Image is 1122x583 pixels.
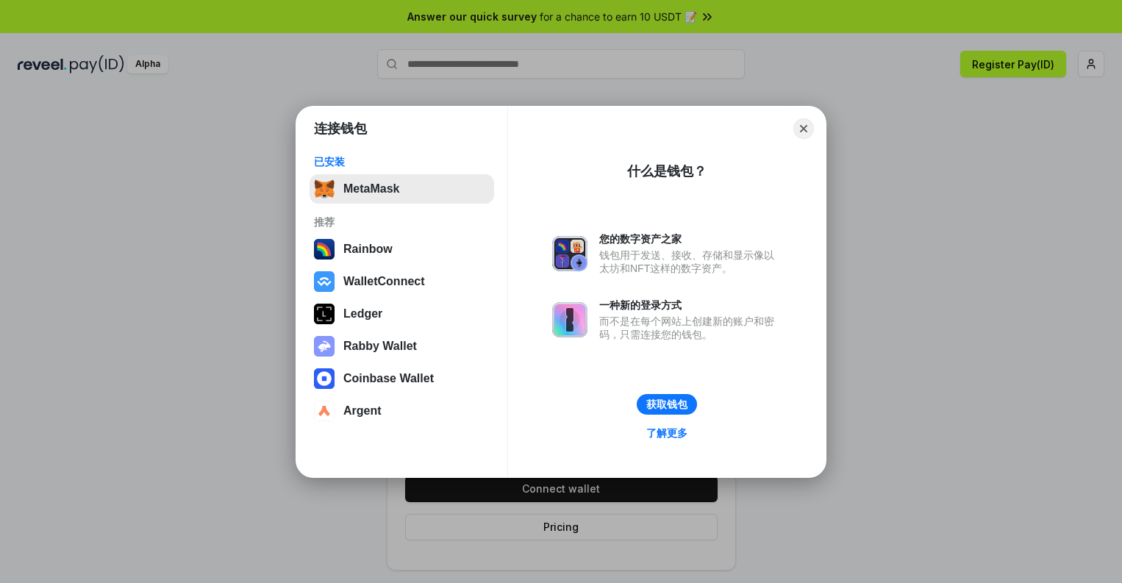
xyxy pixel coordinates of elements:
div: 获取钱包 [646,398,687,411]
img: svg+xml,%3Csvg%20xmlns%3D%22http%3A%2F%2Fwww.w3.org%2F2000%2Fsvg%22%20fill%3D%22none%22%20viewBox... [552,302,587,337]
div: Argent [343,404,382,418]
button: Rabby Wallet [310,332,494,361]
img: svg+xml,%3Csvg%20width%3D%2228%22%20height%3D%2228%22%20viewBox%3D%220%200%2028%2028%22%20fill%3D... [314,401,335,421]
div: MetaMask [343,182,399,196]
div: 已安装 [314,155,490,168]
div: 什么是钱包？ [627,162,707,180]
h1: 连接钱包 [314,120,367,137]
button: WalletConnect [310,267,494,296]
img: svg+xml,%3Csvg%20xmlns%3D%22http%3A%2F%2Fwww.w3.org%2F2000%2Fsvg%22%20fill%3D%22none%22%20viewBox... [314,336,335,357]
div: Ledger [343,307,382,321]
div: 而不是在每个网站上创建新的账户和密码，只需连接您的钱包。 [599,315,782,341]
img: svg+xml,%3Csvg%20width%3D%2228%22%20height%3D%2228%22%20viewBox%3D%220%200%2028%2028%22%20fill%3D... [314,368,335,389]
div: Rabby Wallet [343,340,417,353]
img: svg+xml,%3Csvg%20xmlns%3D%22http%3A%2F%2Fwww.w3.org%2F2000%2Fsvg%22%20fill%3D%22none%22%20viewBox... [552,236,587,271]
button: Argent [310,396,494,426]
img: svg+xml,%3Csvg%20xmlns%3D%22http%3A%2F%2Fwww.w3.org%2F2000%2Fsvg%22%20width%3D%2228%22%20height%3... [314,304,335,324]
div: 一种新的登录方式 [599,298,782,312]
button: Rainbow [310,235,494,264]
button: Ledger [310,299,494,329]
button: MetaMask [310,174,494,204]
div: 钱包用于发送、接收、存储和显示像以太坊和NFT这样的数字资产。 [599,248,782,275]
button: Coinbase Wallet [310,364,494,393]
img: svg+xml,%3Csvg%20fill%3D%22none%22%20height%3D%2233%22%20viewBox%3D%220%200%2035%2033%22%20width%... [314,179,335,199]
div: 您的数字资产之家 [599,232,782,246]
div: WalletConnect [343,275,425,288]
div: Rainbow [343,243,393,256]
div: 了解更多 [646,426,687,440]
img: svg+xml,%3Csvg%20width%3D%22120%22%20height%3D%22120%22%20viewBox%3D%220%200%20120%20120%22%20fil... [314,239,335,260]
img: svg+xml,%3Csvg%20width%3D%2228%22%20height%3D%2228%22%20viewBox%3D%220%200%2028%2028%22%20fill%3D... [314,271,335,292]
div: 推荐 [314,215,490,229]
a: 了解更多 [637,423,696,443]
div: Coinbase Wallet [343,372,434,385]
button: 获取钱包 [637,394,697,415]
button: Close [793,118,814,139]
